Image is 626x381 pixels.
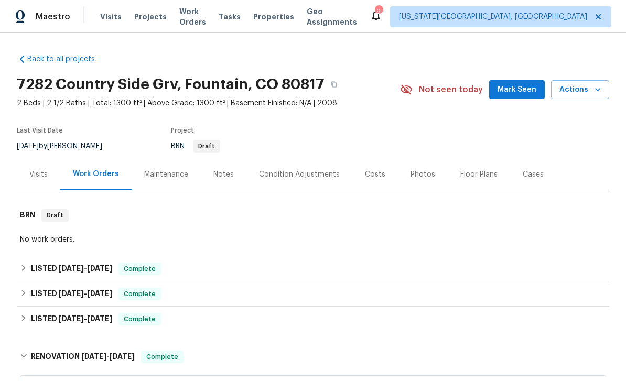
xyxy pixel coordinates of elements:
div: Condition Adjustments [259,169,340,180]
span: BRN [171,143,220,150]
div: Visits [29,169,48,180]
span: Draft [42,210,68,221]
h6: BRN [20,209,35,222]
span: Complete [120,314,160,324]
div: Notes [213,169,234,180]
div: BRN Draft [17,199,609,232]
div: LISTED [DATE]-[DATE]Complete [17,281,609,307]
span: [DATE] [81,353,106,360]
span: - [59,315,112,322]
span: Properties [253,12,294,22]
span: Maestro [36,12,70,22]
span: Actions [559,83,601,96]
div: Costs [365,169,385,180]
span: [US_STATE][GEOGRAPHIC_DATA], [GEOGRAPHIC_DATA] [399,12,587,22]
div: by [PERSON_NAME] [17,140,115,153]
button: Actions [551,80,609,100]
span: Visits [100,12,122,22]
span: Complete [120,289,160,299]
span: [DATE] [87,315,112,322]
span: Mark Seen [498,83,536,96]
span: 2 Beds | 2 1/2 Baths | Total: 1300 ft² | Above Grade: 1300 ft² | Basement Finished: N/A | 2008 [17,98,400,108]
div: LISTED [DATE]-[DATE]Complete [17,256,609,281]
h2: 7282 Country Side Grv, Fountain, CO 80817 [17,79,325,90]
div: RENOVATION [DATE]-[DATE]Complete [17,340,609,374]
span: [DATE] [110,353,135,360]
span: Last Visit Date [17,127,63,134]
span: - [81,353,135,360]
button: Copy Address [325,75,343,94]
span: Geo Assignments [307,6,357,27]
div: LISTED [DATE]-[DATE]Complete [17,307,609,332]
a: Back to all projects [17,54,117,64]
span: Tasks [219,13,241,20]
button: Mark Seen [489,80,545,100]
h6: LISTED [31,288,112,300]
div: Maintenance [144,169,188,180]
span: - [59,265,112,272]
span: Work Orders [179,6,206,27]
span: [DATE] [59,315,84,322]
span: [DATE] [87,265,112,272]
span: Complete [142,352,182,362]
span: Draft [194,143,219,149]
div: No work orders. [20,234,606,245]
h6: LISTED [31,263,112,275]
div: Photos [411,169,435,180]
span: [DATE] [87,290,112,297]
div: Cases [523,169,544,180]
span: [DATE] [59,290,84,297]
h6: RENOVATION [31,351,135,363]
h6: LISTED [31,313,112,325]
div: Work Orders [73,169,119,179]
div: Floor Plans [460,169,498,180]
span: [DATE] [59,265,84,272]
span: Not seen today [419,84,483,95]
span: - [59,290,112,297]
div: 9 [375,6,382,17]
span: [DATE] [17,143,39,150]
span: Complete [120,264,160,274]
span: Projects [134,12,167,22]
span: Project [171,127,194,134]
